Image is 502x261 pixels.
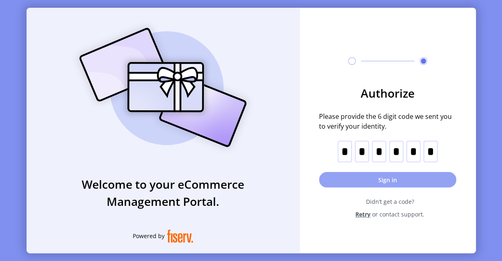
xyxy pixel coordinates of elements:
[372,210,424,219] span: or contact support.
[355,210,370,219] span: Retry
[324,197,456,206] span: Didn’t get a code?
[67,19,259,156] img: card_Illustration.svg
[319,85,456,102] h3: Authorize
[319,112,456,131] span: Please provide the 6 digit code we sent you to verify your identity.
[27,176,299,210] h3: Welcome to your eCommerce Management Portal.
[319,172,456,187] button: Sign in
[133,232,165,240] span: Powered by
